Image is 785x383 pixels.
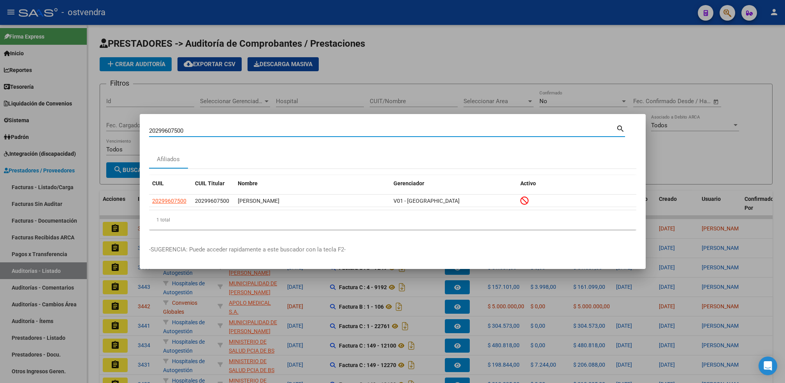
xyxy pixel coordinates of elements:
[152,180,164,186] span: CUIL
[149,210,636,230] div: 1 total
[235,175,390,192] datatable-header-cell: Nombre
[149,245,636,254] p: -SUGERENCIA: Puede acceder rapidamente a este buscador con la tecla F2-
[759,357,777,375] div: Open Intercom Messenger
[195,198,229,204] span: 20299607500
[616,123,625,133] mat-icon: search
[393,198,460,204] span: V01 - [GEOGRAPHIC_DATA]
[238,197,387,206] div: [PERSON_NAME]
[192,175,235,192] datatable-header-cell: CUIL Titular
[393,180,424,186] span: Gerenciador
[157,155,180,164] div: Afiliados
[152,198,186,204] span: 20299607500
[520,180,536,186] span: Activo
[390,175,517,192] datatable-header-cell: Gerenciador
[517,175,636,192] datatable-header-cell: Activo
[195,180,225,186] span: CUIL Titular
[149,175,192,192] datatable-header-cell: CUIL
[238,180,258,186] span: Nombre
